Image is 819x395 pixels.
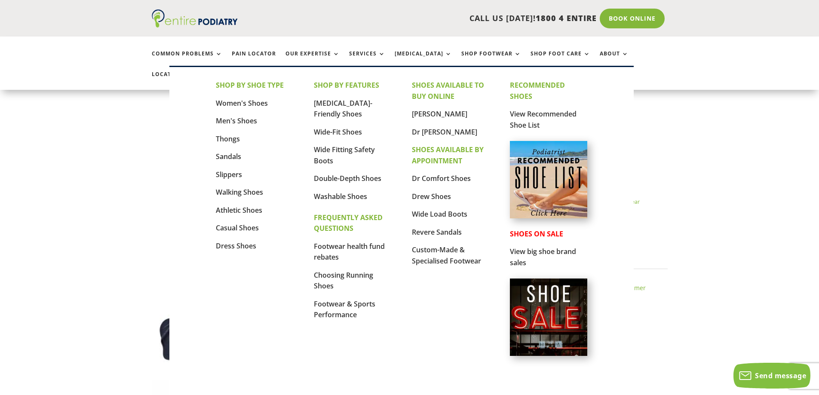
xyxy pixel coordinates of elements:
a: Our Expertise [285,51,340,69]
a: Dr Comfort Shoes [412,174,471,183]
a: Casual Shoes [216,223,259,233]
a: [PERSON_NAME] [412,109,467,119]
a: Sandals [216,152,241,161]
a: Locations [152,71,195,90]
strong: SHOES AVAILABLE TO BUY ONLINE [412,80,484,101]
a: Drew Shoes [412,192,451,201]
strong: SHOP BY FEATURES [314,80,379,90]
img: pair of archies navy arch support thongs upright view [152,315,201,364]
a: Choosing Running Shoes [314,270,373,291]
img: logo (1) [152,9,238,28]
strong: FREQUENTLY ASKED QUESTIONS [314,213,383,233]
a: Revere Sandals [412,227,462,237]
span: Send message [755,371,806,380]
a: Entire Podiatry [152,21,238,29]
a: Men's Shoes [216,116,257,126]
a: Double-Depth Shoes [314,174,381,183]
a: Shop Foot Care [531,51,590,69]
strong: SHOES ON SALE [510,229,563,239]
a: Shop Footwear [461,51,521,69]
a: Athletic Shoes [216,205,262,215]
a: Women's Shoes [216,98,268,108]
a: Walking Shoes [216,187,263,197]
a: Wide Fitting Safety Boots [314,145,375,165]
a: Wide Load Boots [412,209,467,219]
a: About [600,51,629,69]
p: CALL US [DATE]! [271,13,597,24]
button: Send message [733,363,810,389]
a: Pain Locator [232,51,276,69]
a: Footwear & Sports Performance [314,299,375,320]
a: View big shoe brand sales [510,247,576,267]
a: Dress Shoes [216,241,256,251]
a: Thongs [216,134,240,144]
a: Slippers [216,170,242,179]
strong: SHOP BY SHOE TYPE [216,80,284,90]
a: Washable Shoes [314,192,367,201]
a: [MEDICAL_DATA] [395,51,452,69]
img: podiatrist-recommended-shoe-list-australia-entire-podiatry [510,141,587,218]
a: Custom-Made & Specialised Footwear [412,245,481,266]
strong: RECOMMENDED SHOES [510,80,565,101]
a: Dr [PERSON_NAME] [412,127,477,137]
strong: SHOES AVAILABLE BY APPOINTMENT [412,145,484,165]
a: Shoes on Sale from Entire Podiatry shoe partners [510,349,587,358]
a: Common Problems [152,51,222,69]
a: Wide-Fit Shoes [314,127,362,137]
a: Services [349,51,385,69]
a: [MEDICAL_DATA]-Friendly Shoes [314,98,372,119]
a: View Recommended Shoe List [510,109,577,130]
span: 1800 4 ENTIRE [536,13,597,23]
a: Footwear health fund rebates [314,242,385,262]
img: shoe-sale-australia-entire-podiatry [510,279,587,356]
a: Book Online [600,9,665,28]
a: Podiatrist Recommended Shoe List Australia [510,211,587,220]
